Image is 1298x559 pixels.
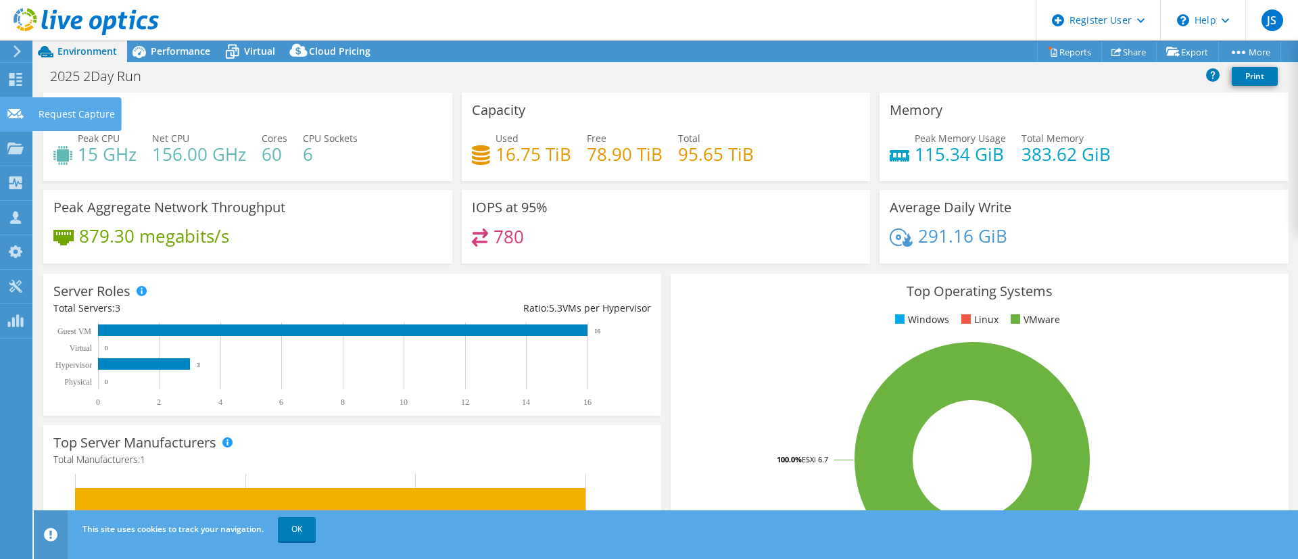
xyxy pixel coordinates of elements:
[78,132,120,145] span: Peak CPU
[890,200,1011,215] h3: Average Daily Write
[1037,41,1102,62] a: Reports
[105,379,108,385] text: 0
[777,454,802,464] tspan: 100.0%
[64,377,92,387] text: Physical
[262,147,287,162] h4: 60
[309,45,370,57] span: Cloud Pricing
[303,147,358,162] h4: 6
[152,147,246,162] h4: 156.00 GHz
[678,147,754,162] h4: 95.65 TiB
[53,200,285,215] h3: Peak Aggregate Network Throughput
[890,103,942,118] h3: Memory
[57,45,117,57] span: Environment
[587,147,663,162] h4: 78.90 TiB
[115,301,120,314] span: 3
[105,345,108,351] text: 0
[218,397,222,407] text: 4
[472,103,525,118] h3: Capacity
[278,517,316,541] a: OK
[496,132,519,145] span: Used
[915,147,1006,162] h4: 115.34 GiB
[82,523,264,535] span: This site uses cookies to track your navigation.
[678,132,700,145] span: Total
[918,228,1007,243] h4: 291.16 GiB
[1021,147,1111,162] h4: 383.62 GiB
[140,453,145,466] span: 1
[262,132,287,145] span: Cores
[1156,41,1219,62] a: Export
[594,328,601,335] text: 16
[496,147,571,162] h4: 16.75 TiB
[1232,67,1278,86] a: Print
[461,397,469,407] text: 12
[1261,9,1283,31] span: JS
[892,312,949,327] li: Windows
[152,132,189,145] span: Net CPU
[352,301,651,316] div: Ratio: VMs per Hypervisor
[151,45,210,57] span: Performance
[53,452,651,467] h4: Total Manufacturers:
[1021,132,1084,145] span: Total Memory
[915,132,1006,145] span: Peak Memory Usage
[55,360,92,370] text: Hypervisor
[472,200,548,215] h3: IOPS at 95%
[53,284,130,299] h3: Server Roles
[341,397,345,407] text: 8
[96,397,100,407] text: 0
[802,454,828,464] tspan: ESXi 6.7
[549,301,562,314] span: 5.3
[522,397,530,407] text: 14
[1218,41,1281,62] a: More
[244,45,275,57] span: Virtual
[681,284,1278,299] h3: Top Operating Systems
[53,435,216,450] h3: Top Server Manufacturers
[958,312,999,327] li: Linux
[57,326,91,336] text: Guest VM
[197,362,200,368] text: 3
[44,69,162,84] h1: 2025 2Day Run
[1007,312,1060,327] li: VMware
[279,397,283,407] text: 6
[583,397,592,407] text: 16
[32,97,122,131] div: Request Capture
[53,301,352,316] div: Total Servers:
[70,343,93,353] text: Virtual
[303,132,358,145] span: CPU Sockets
[1101,41,1157,62] a: Share
[1177,14,1189,26] svg: \n
[79,228,229,243] h4: 879.30 megabits/s
[78,147,137,162] h4: 15 GHz
[400,397,408,407] text: 10
[157,397,161,407] text: 2
[494,229,524,244] h4: 780
[587,132,606,145] span: Free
